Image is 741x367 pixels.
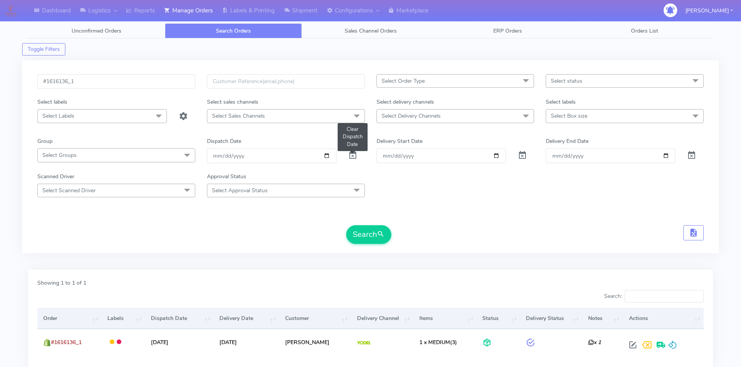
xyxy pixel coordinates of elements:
[42,187,96,194] span: Select Scanned Driver
[604,290,704,303] label: Search:
[145,329,214,355] td: [DATE]
[214,308,279,329] th: Delivery Date: activate to sort column ascending
[279,308,351,329] th: Customer: activate to sort column ascending
[37,279,86,287] label: Showing 1 to 1 of 1
[346,225,391,244] button: Search
[42,112,74,120] span: Select Labels
[546,98,576,106] label: Select labels
[22,43,65,56] button: Toggle Filters
[625,290,704,303] input: Search:
[43,339,51,346] img: shopify.png
[419,339,450,346] span: 1 x MEDIUM
[207,74,365,89] input: Customer Reference(email,phone)
[207,172,246,181] label: Approval Status
[279,329,351,355] td: [PERSON_NAME]
[28,23,713,38] ul: Tabs
[216,27,251,35] span: Search Orders
[476,308,520,329] th: Status: activate to sort column ascending
[623,308,704,329] th: Actions: activate to sort column ascending
[493,27,522,35] span: ERP Orders
[357,341,371,345] img: Yodel
[37,308,102,329] th: Order: activate to sort column ascending
[520,308,582,329] th: Delivery Status: activate to sort column ascending
[345,27,397,35] span: Sales Channel Orders
[546,137,589,145] label: Delivery End Date
[212,187,268,194] span: Select Approval Status
[37,74,195,89] input: Order Id
[582,308,623,329] th: Notes: activate to sort column ascending
[37,172,74,181] label: Scanned Driver
[382,77,425,85] span: Select Order Type
[37,137,53,145] label: Group
[377,98,434,106] label: Select delivery channels
[631,27,658,35] span: Orders List
[680,3,739,19] button: [PERSON_NAME]
[207,98,258,106] label: Select sales channels
[551,112,587,120] span: Select Box size
[588,339,601,346] i: x 1
[351,308,413,329] th: Delivery Channel: activate to sort column ascending
[382,112,441,120] span: Select Delivery Channels
[419,339,457,346] span: (3)
[212,112,265,120] span: Select Sales Channels
[214,329,279,355] td: [DATE]
[145,308,214,329] th: Dispatch Date: activate to sort column ascending
[102,308,145,329] th: Labels: activate to sort column ascending
[72,27,121,35] span: Unconfirmed Orders
[413,308,476,329] th: Items: activate to sort column ascending
[377,137,422,145] label: Delivery Start Date
[42,151,77,159] span: Select Groups
[207,137,241,145] label: Dispatch Date
[51,339,82,346] span: #1616136_1
[551,77,582,85] span: Select status
[37,98,67,106] label: Select labels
